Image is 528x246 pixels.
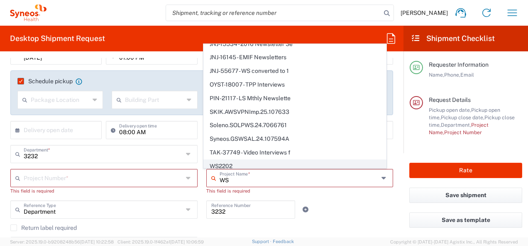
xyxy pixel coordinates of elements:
[460,72,474,78] span: Email
[252,239,273,244] a: Support
[204,119,386,132] span: Soleno.SOLPWS.24.7066761
[409,163,522,178] button: Rate
[273,239,294,244] a: Feedback
[444,72,460,78] span: Phone,
[390,238,518,246] span: Copyright © [DATE]-[DATE] Agistix Inc., All Rights Reserved
[441,114,484,121] span: Pickup close date,
[409,212,522,228] button: Save as template
[204,92,386,105] span: PIN-21117 - LS Mthly Newslette
[429,61,489,68] span: Requester Information
[300,204,311,215] a: Add Reference
[117,239,204,244] span: Client: 2025.19.0-1f462a1
[409,188,522,203] button: Save shipment
[204,65,386,77] span: JNJ-55677 - WS converted to 1
[17,78,73,84] label: Schedule pickup
[441,122,471,128] span: Department,
[429,72,444,78] span: Name,
[206,187,394,195] div: This field is required
[10,187,198,195] div: This field is required
[10,224,77,231] label: Return label required
[429,107,471,113] span: Pickup open date,
[411,34,495,43] h2: Shipment Checklist
[429,96,471,103] span: Request Details
[401,9,448,17] span: [PERSON_NAME]
[444,129,482,135] span: Project Number
[204,146,386,159] span: TAK-37749 - Video Interviews f
[80,239,114,244] span: [DATE] 10:22:58
[204,106,386,118] span: SKIK.AWSVPNImp.25.107633
[204,78,386,91] span: OYST-18007 - TPP Interviews
[204,51,386,64] span: JNJ-16145 - EMIF Newsletters
[204,133,386,145] span: Syneos.GSWSAL.24.107594A
[10,34,105,43] h2: Desktop Shipment Request
[166,5,381,21] input: Shipment, tracking or reference number
[204,160,386,173] span: WS2202
[10,239,114,244] span: Server: 2025.19.0-b9208248b56
[170,239,204,244] span: [DATE] 10:06:59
